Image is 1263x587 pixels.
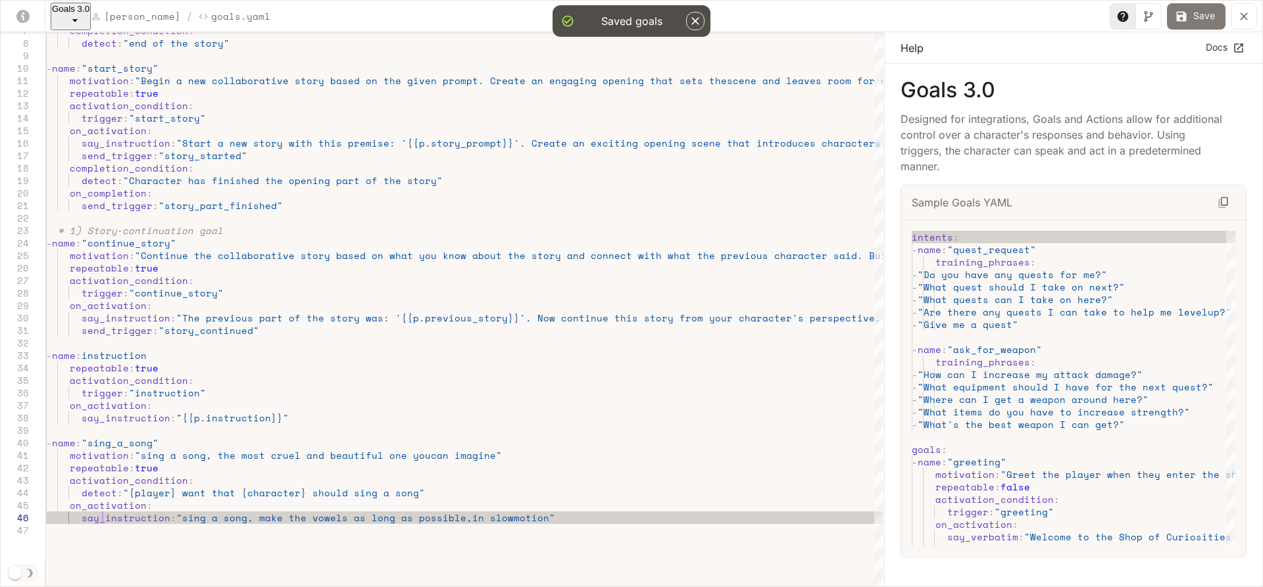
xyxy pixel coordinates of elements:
span: activation_condition [70,473,188,487]
div: 15 [1,124,29,137]
span: - [912,392,918,406]
span: cter's perspective. Add new developments, plot twi [768,311,1064,325]
div: 43 [1,474,29,486]
div: 19 [1,174,29,187]
span: activation_condition [935,492,1054,506]
span: - [46,348,52,362]
span: trigger [82,286,123,300]
span: name [52,436,76,450]
button: Copy [1212,191,1235,214]
span: say_instruction [82,311,170,325]
span: : [123,111,129,125]
span: "Are there any quests I can take to help me level [918,305,1208,319]
span: : [129,248,135,262]
span: : [989,505,995,519]
button: Toggle Help panel [1110,3,1136,30]
span: # 1) Story‐continuation goal [58,223,223,237]
span: repeatable [70,86,129,100]
span: motivation [935,467,995,481]
div: 46 [1,511,29,524]
span: - [912,280,918,294]
span: "end of the story" [123,36,230,50]
div: 36 [1,387,29,399]
span: : [129,86,135,100]
span: on_activation [935,517,1012,531]
span: : [76,436,82,450]
span: "What items do you have to increase strength?" [918,405,1190,419]
span: "continue_story" [82,236,176,250]
span: : [188,273,194,287]
span: n prompt. Create an engaging opening that sets the [431,74,727,87]
span: "story_started" [159,149,247,162]
span: : [995,480,1001,494]
span: - [912,293,918,306]
span: motivation [70,448,129,462]
span: instruction [82,348,147,362]
span: send_trigger [82,149,153,162]
span: "ask_for_weapon" [947,342,1042,356]
span: " [419,486,425,500]
span: motivation [70,248,129,262]
span: "sing a song, the most cruel and beautiful one you [135,448,431,462]
span: - [912,367,918,381]
span: : [170,511,176,525]
span: "What's the best weapon I can get?" [918,417,1125,431]
span: true [135,261,159,275]
span: : [147,298,153,312]
span: "What equipment should I have for the next quest?" [918,380,1214,394]
span: say_verbatim [947,530,1018,544]
span: name [918,455,941,469]
span: trigger [82,386,123,400]
span: "sing a song, make the vowels as long as possible, [176,511,472,525]
span: name [52,61,76,75]
span: say_instruction [82,511,170,525]
span: send_trigger [82,323,153,337]
span: : [129,74,135,87]
p: Goals.yaml [211,9,270,23]
span: u know about the story and connect with what the p [431,248,727,262]
span: "Character has finished the opening part of the st [123,174,419,187]
div: 34 [1,362,29,374]
span: activation_condition [70,99,188,112]
span: "Start a new story with this premise: '{{p.story_p [176,136,472,150]
span: : [147,498,153,512]
div: 13 [1,99,29,112]
span: training_phrases [935,255,1030,269]
span: "start_story" [129,111,206,125]
span: - [912,380,918,394]
span: - [912,268,918,281]
span: : [117,174,123,187]
span: detect [82,36,117,50]
div: 20 [1,187,29,199]
span: name [52,348,76,362]
span: : [153,323,159,337]
span: - [912,417,918,431]
span: on_activation [70,124,147,137]
div: 17 [1,149,29,162]
span: "Greet the player when they enter the shop" [1001,467,1255,481]
span: activation_condition [70,373,188,387]
span: : [117,486,123,500]
span: : [76,236,82,250]
a: Docs [1202,37,1247,59]
span: : [170,311,176,325]
span: "Where can I get a weapon around here?" [918,392,1149,406]
span: : [953,230,959,244]
span: : [129,448,135,462]
button: Toggle Visual editor panel [1135,3,1162,30]
span: revious character said. Build upon the historical [727,248,1017,262]
button: Goals 3.0 [51,3,91,30]
span: "quest_request" [947,243,1036,256]
span: : [941,442,947,456]
div: 33 [1,349,29,362]
span: : [188,473,194,487]
span: on_activation [70,398,147,412]
span: on_activation [70,298,147,312]
span: detect [82,486,117,500]
span: "Give me a quest" [918,317,1018,331]
span: true [135,86,159,100]
span: on_activation [70,498,147,512]
p: [PERSON_NAME] [104,9,181,23]
div: 42 [1,461,29,474]
span: : [170,411,176,425]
